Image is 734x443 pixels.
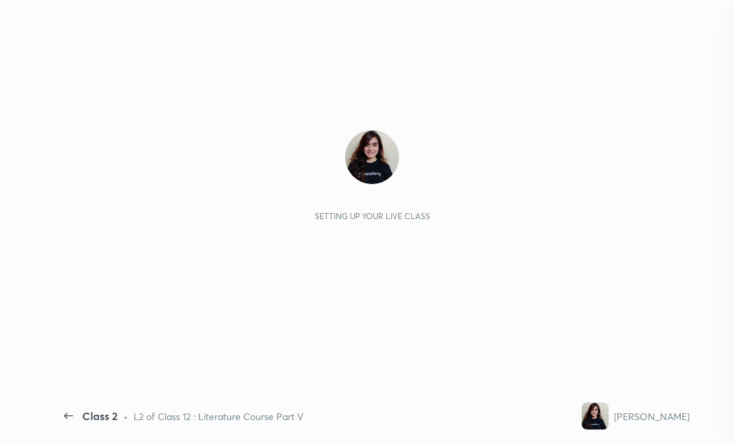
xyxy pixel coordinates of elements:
[123,409,128,423] div: •
[614,409,690,423] div: [PERSON_NAME]
[82,408,118,424] div: Class 2
[133,409,303,423] div: L2 of Class 12 : Literature Course Part V
[315,211,430,221] div: Setting up your live class
[345,130,399,184] img: 1759036fb86c4305ac11592cdf7cb422.jpg
[582,403,609,430] img: 1759036fb86c4305ac11592cdf7cb422.jpg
